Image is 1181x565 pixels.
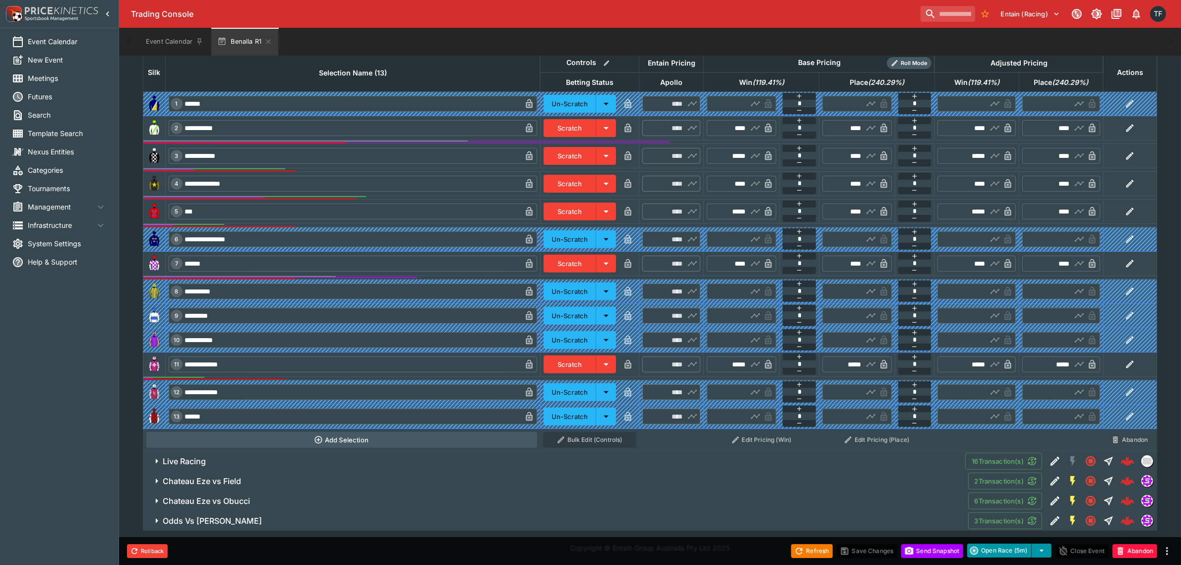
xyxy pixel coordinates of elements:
[3,4,23,24] img: PriceKinetics Logo
[146,148,162,164] img: runner 3
[28,73,107,83] span: Meetings
[174,100,180,107] span: 1
[943,76,1010,88] span: Win(119.41%)
[967,544,1052,558] div: split button
[146,256,162,272] img: runner 7
[707,432,816,448] button: Edit Pricing (Win)
[143,471,968,491] button: Chateau Eze vs Field
[752,76,784,88] em: ( 119.41 %)
[173,125,181,132] span: 2
[995,6,1066,22] button: Select Tenant
[1120,474,1134,488] div: 7098f39e-6309-42b3-9d9a-83590d3a22d3
[1082,452,1100,470] button: Closed
[308,67,398,79] span: Selection Name (13)
[555,76,625,88] span: Betting Status
[921,6,975,22] input: search
[173,260,180,267] span: 7
[146,409,162,424] img: runner 13
[543,432,636,448] button: Bulk Edit (Controls)
[544,119,597,137] button: Scratch
[1046,452,1064,470] button: Edit Detail
[1100,492,1118,510] button: Straight
[544,331,597,349] button: Un-Scratch
[1085,475,1097,487] svg: Closed
[1118,491,1137,511] a: f2ce3ea3-b82b-474c-8bce-8c97b0a26af2
[1120,494,1134,508] div: f2ce3ea3-b82b-474c-8bce-8c97b0a26af2
[822,432,932,448] button: Edit Pricing (Place)
[544,230,597,248] button: Un-Scratch
[173,288,181,295] span: 8
[1120,454,1134,468] img: logo-cerberus--red.svg
[1113,544,1157,558] button: Abandon
[1046,512,1064,530] button: Edit Detail
[540,53,639,72] th: Controls
[1100,452,1118,470] button: Straight
[968,512,1042,529] button: 3Transaction(s)
[1142,515,1153,526] img: simulator
[1106,432,1154,448] button: Abandon
[131,9,917,19] div: Trading Console
[28,238,107,249] span: System Settings
[1085,455,1097,467] svg: Closed
[1141,455,1153,467] div: liveracing
[544,147,597,165] button: Scratch
[1120,474,1134,488] img: logo-cerberus--red.svg
[127,544,168,558] button: Rollback
[1118,511,1137,531] a: b02e223d-2142-4a6b-90ed-75d33afe003a
[143,491,968,511] button: Chateau Eze vs Obucci
[163,516,262,526] h6: Odds Vs [PERSON_NAME]
[146,231,162,247] img: runner 6
[172,413,182,420] span: 13
[1147,3,1169,25] button: Tom Flynn
[1142,476,1153,487] img: simulator
[544,355,597,373] button: Scratch
[1120,454,1134,468] div: 5508004a-14a1-43ab-92a0-833e773d32e3
[28,257,107,267] span: Help & Support
[172,389,182,396] span: 12
[146,176,162,192] img: runner 4
[146,96,162,112] img: runner 1
[1120,514,1134,528] div: b02e223d-2142-4a6b-90ed-75d33afe003a
[1046,472,1064,490] button: Edit Detail
[1085,495,1097,507] svg: Closed
[1141,475,1153,487] div: simulator
[1127,5,1145,23] button: Notifications
[173,180,181,187] span: 4
[544,383,597,401] button: Un-Scratch
[28,91,107,102] span: Futures
[143,451,965,471] button: Live Racing
[1064,452,1082,470] button: SGM Disabled
[28,55,107,65] span: New Event
[544,95,597,113] button: Un-Scratch
[1118,451,1137,471] a: 5508004a-14a1-43ab-92a0-833e773d32e3
[28,220,95,230] span: Infrastructure
[544,255,597,273] button: Scratch
[1082,492,1100,510] button: Closed
[968,493,1042,509] button: 6Transaction(s)
[140,28,209,56] button: Event Calendar
[1141,495,1153,507] div: simulator
[967,544,1032,558] button: Open Race (5m)
[28,110,107,120] span: Search
[146,308,162,324] img: runner 9
[163,476,241,487] h6: Chateau Eze vs Field
[544,203,597,220] button: Scratch
[1150,6,1166,22] div: Tom Flynn
[728,76,795,88] span: Win(119.41%)
[1113,545,1157,555] span: Mark an event as closed and abandoned.
[173,208,181,215] span: 5
[172,361,181,368] span: 11
[1142,456,1153,467] img: liveracing
[146,283,162,299] img: runner 8
[968,473,1042,490] button: 2Transaction(s)
[173,152,181,159] span: 3
[1141,515,1153,527] div: simulator
[28,128,107,139] span: Template Search
[1088,5,1106,23] button: Toggle light/dark mode
[1120,514,1134,528] img: logo-cerberus--red.svg
[1068,5,1086,23] button: Connected to PK
[839,76,915,88] span: Place(240.29%)
[968,76,999,88] em: ( 119.41 %)
[1108,5,1125,23] button: Documentation
[544,175,597,193] button: Scratch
